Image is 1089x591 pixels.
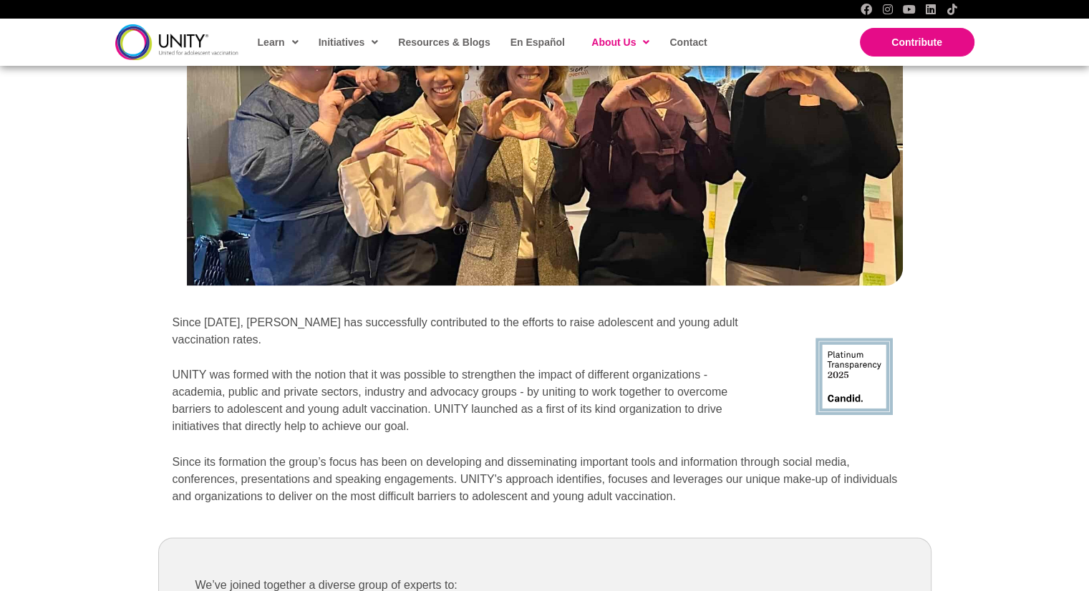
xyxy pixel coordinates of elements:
a: LinkedIn [925,4,936,15]
span: Learn [258,31,299,53]
a: Contact [662,26,712,59]
a: Contribute [860,28,974,57]
span: Resources & Blogs [398,36,490,48]
a: Facebook [861,4,872,15]
p: Since [DATE], [PERSON_NAME] has successfully contributed to the efforts to raise adolescent and y... [173,314,763,348]
a: En Español [503,26,571,59]
p: UNITY was formed with the notion that it was possible to strengthen the impact of different organ... [173,366,763,435]
img: 9407189 [815,338,893,415]
span: About Us [591,31,649,53]
span: Contact [669,36,707,48]
span: Initiatives [319,31,379,53]
a: Instagram [882,4,894,15]
a: TikTok [947,4,958,15]
a: YouTube [904,4,915,15]
a: About Us [584,26,655,59]
img: unity-logo-dark [115,24,238,59]
span: En Español [510,36,565,48]
p: Since its formation the group’s focus has been on developing and disseminating important tools an... [173,454,917,505]
a: Resources & Blogs [391,26,495,59]
span: Contribute [891,36,942,48]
